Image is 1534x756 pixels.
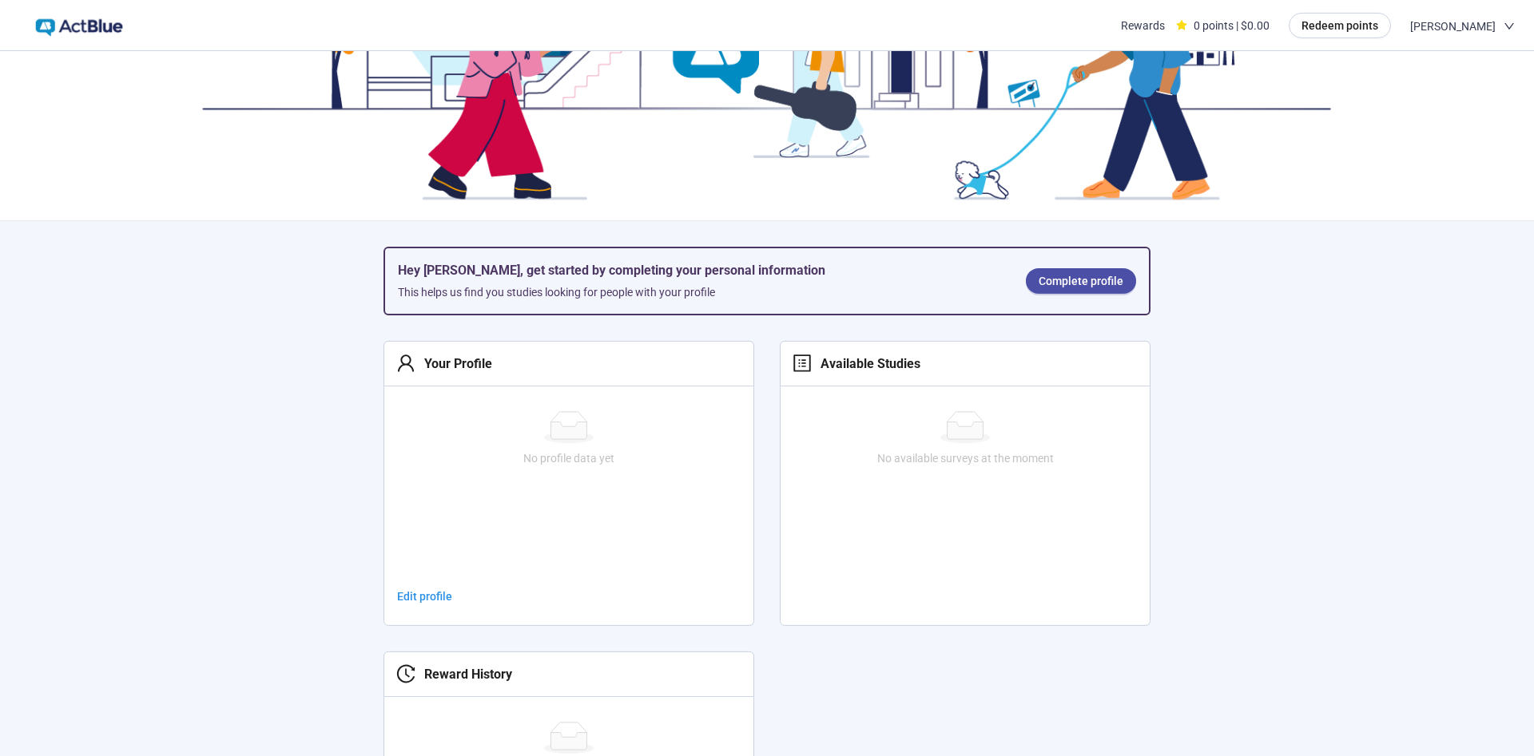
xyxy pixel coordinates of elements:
[1039,272,1123,290] span: Complete profile
[1026,268,1136,294] a: Complete profile
[384,584,465,609] a: Edit profile
[398,283,1000,301] div: This helps us find you studies looking for people with your profile
[793,354,812,373] span: profile
[787,449,1143,467] div: No available surveys at the moment
[396,354,415,373] span: user
[1176,20,1187,31] span: star
[397,588,452,605] span: Edit profile
[1410,1,1496,52] span: [PERSON_NAME]
[391,449,747,467] div: No profile data yet
[812,354,920,374] div: Available Studies
[415,664,512,684] div: Reward History
[1302,17,1378,34] span: Redeem points
[415,354,492,374] div: Your Profile
[398,261,1000,280] h5: Hey [PERSON_NAME], get started by completing your personal information
[1504,21,1515,32] span: down
[396,664,415,683] span: history
[1289,13,1391,38] button: Redeem points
